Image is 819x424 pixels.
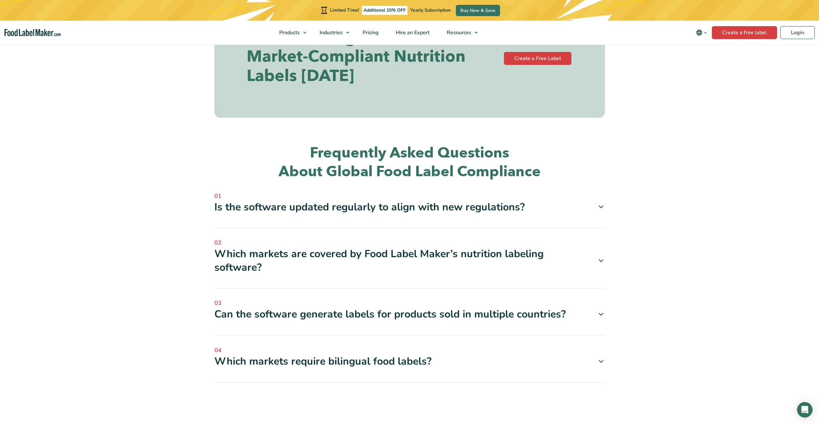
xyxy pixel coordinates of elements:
span: Limited Time! [330,7,359,13]
span: 01 [214,192,605,200]
a: 03 Can the software generate labels for products sold in multiple countries? [214,299,605,321]
a: Resources [438,21,481,45]
span: 04 [214,346,605,355]
a: Food Label Maker homepage [5,29,61,36]
a: Hire an Expert [387,21,437,45]
span: Products [277,29,301,36]
span: Industries [318,29,343,36]
a: 01 Is the software updated regularly to align with new regulations? [214,192,605,214]
a: Create a free label [712,26,777,39]
span: 03 [214,299,605,308]
span: Pricing [361,29,379,36]
h2: Start Creating Market-Compliant Nutrition Labels [DATE] [247,27,495,86]
div: Open Intercom Messenger [797,402,813,418]
div: Which markets are covered by Food Label Maker’s nutrition labeling software? [214,247,605,274]
a: Create a Free Label [504,52,571,65]
a: Products [271,21,310,45]
span: Yearly Subscription [410,7,451,13]
span: Resources [445,29,472,36]
div: Is the software updated regularly to align with new regulations? [214,200,605,214]
span: 02 [214,238,605,247]
a: Buy Now & Save [456,5,500,16]
span: Additional 15% OFF [362,6,407,15]
span: Hire an Expert [394,29,430,36]
a: 04 Which markets require bilingual food labels? [214,346,605,368]
div: Can the software generate labels for products sold in multiple countries? [214,308,605,321]
h2: Frequently Asked Questions About Global Food Label Compliance [214,144,605,181]
a: Industries [311,21,353,45]
button: Change language [691,26,712,39]
a: Login [780,26,815,39]
a: Pricing [354,21,386,45]
a: 02 Which markets are covered by Food Label Maker’s nutrition labeling software? [214,238,605,274]
div: Which markets require bilingual food labels? [214,355,605,368]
